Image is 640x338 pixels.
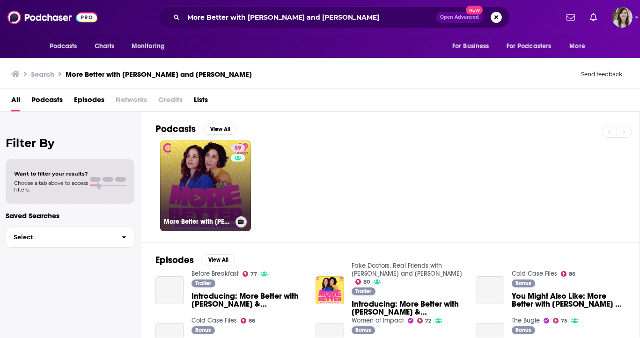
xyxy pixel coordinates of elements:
[158,7,510,28] div: Search podcasts, credits, & more...
[88,37,120,55] a: Charts
[569,272,575,276] span: 86
[43,37,89,55] button: open menu
[195,280,211,286] span: Trailer
[507,40,552,53] span: For Podcasters
[355,327,371,333] span: Bonus
[249,319,255,323] span: 86
[452,40,489,53] span: For Business
[14,170,88,177] span: Want to filter your results?
[191,292,304,308] span: Introducing: More Better with [PERSON_NAME] & [PERSON_NAME]
[243,271,257,277] a: 77
[132,40,165,53] span: Monitoring
[191,292,304,308] a: Introducing: More Better with Stephanie & Melissa
[363,280,370,284] span: 80
[235,144,241,153] span: 59
[612,7,633,28] img: User Profile
[7,8,97,26] img: Podchaser - Follow, Share and Rate Podcasts
[50,40,77,53] span: Podcasts
[155,123,237,135] a: PodcastsView All
[512,316,540,324] a: The Bugle
[553,318,568,323] a: 75
[155,254,194,266] h2: Episodes
[512,292,625,308] a: You Might Also Like: More Better with Stephanie & Melissa
[612,7,633,28] button: Show profile menu
[466,6,483,15] span: New
[201,254,235,265] button: View All
[191,270,239,278] a: Before Breakfast
[155,276,184,305] a: Introducing: More Better with Stephanie & Melissa
[203,124,237,135] button: View All
[194,92,208,111] a: Lists
[476,276,504,305] a: You Might Also Like: More Better with Stephanie & Melissa
[352,300,464,316] span: Introducing: More Better with [PERSON_NAME] & [PERSON_NAME]
[31,92,63,111] a: Podcasts
[500,37,565,55] button: open menu
[355,279,370,285] a: 80
[155,123,196,135] h2: Podcasts
[95,40,115,53] span: Charts
[195,327,211,333] span: Bonus
[561,319,567,323] span: 75
[352,316,404,324] a: Women of Impact
[241,318,256,323] a: 86
[512,292,625,308] span: You Might Also Like: More Better with [PERSON_NAME] & [PERSON_NAME]
[355,288,371,294] span: Trailer
[191,316,237,324] a: Cold Case Files
[164,218,232,226] h3: More Better with [PERSON_NAME] & [PERSON_NAME]
[569,40,585,53] span: More
[446,37,501,55] button: open menu
[231,144,245,152] a: 59
[425,319,431,323] span: 72
[160,140,251,231] a: 59More Better with [PERSON_NAME] & [PERSON_NAME]
[6,227,134,248] button: Select
[6,211,134,220] p: Saved Searches
[563,9,579,25] a: Show notifications dropdown
[11,92,20,111] a: All
[158,92,183,111] span: Credits
[14,180,88,193] span: Choose a tab above to access filters.
[440,15,479,20] span: Open Advanced
[563,37,597,55] button: open menu
[250,272,257,276] span: 77
[578,70,625,78] button: Send feedback
[352,262,462,278] a: Fake Doctors, Real Friends with Zach and Donald
[116,92,147,111] span: Networks
[512,270,557,278] a: Cold Case Files
[184,10,436,25] input: Search podcasts, credits, & more...
[31,70,54,79] h3: Search
[586,9,601,25] a: Show notifications dropdown
[66,70,252,79] h3: More Better with [PERSON_NAME] and [PERSON_NAME]
[612,7,633,28] span: Logged in as devinandrade
[6,136,134,150] h2: Filter By
[74,92,104,111] a: Episodes
[417,318,432,323] a: 72
[436,12,483,23] button: Open AdvancedNew
[125,37,177,55] button: open menu
[316,276,344,305] img: Introducing: More Better with Stephanie & Melissa
[515,280,531,286] span: Bonus
[515,327,531,333] span: Bonus
[6,234,114,240] span: Select
[561,271,576,277] a: 86
[352,300,464,316] a: Introducing: More Better with Stephanie & Melissa
[155,254,235,266] a: EpisodesView All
